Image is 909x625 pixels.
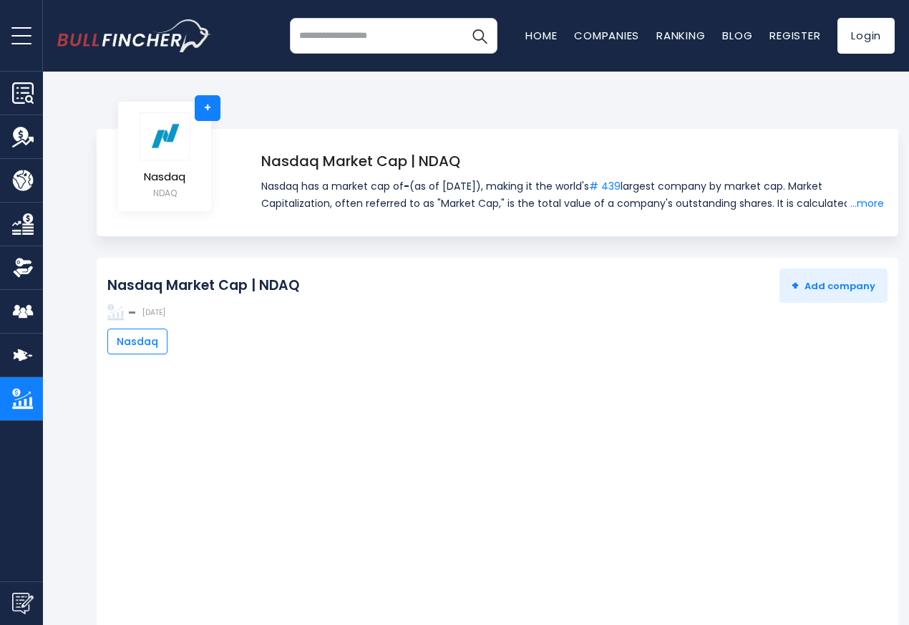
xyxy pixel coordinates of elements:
span: Nasdaq has a market cap of (as of [DATE]), making it the world's largest company by market cap. M... [261,178,884,212]
a: Companies [574,28,639,43]
a: Ranking [656,28,705,43]
a: Go to homepage [57,19,211,52]
a: + [195,95,220,121]
span: Nasdaq [140,171,190,183]
h2: Nasdaq Market Cap | NDAQ [107,277,299,295]
strong: + [792,277,799,294]
h1: Nasdaq Market Cap | NDAQ [261,150,884,172]
small: NDAQ [140,187,190,200]
img: logo [140,112,190,160]
button: Search [462,18,497,54]
strong: - [128,302,137,322]
button: +Add company [779,268,888,303]
img: addasd [107,304,125,321]
a: Login [837,18,895,54]
img: bullfincher logo [57,19,211,52]
span: Add company [792,279,875,292]
img: Ownership [12,257,34,278]
span: [DATE] [142,308,165,317]
a: Nasdaq NDAQ [139,112,190,201]
span: Nasdaq [117,335,158,348]
a: Register [769,28,820,43]
a: # 439 [589,179,621,193]
a: Blog [722,28,752,43]
a: Home [525,28,557,43]
a: ...more [847,195,884,212]
strong: - [404,179,409,193]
